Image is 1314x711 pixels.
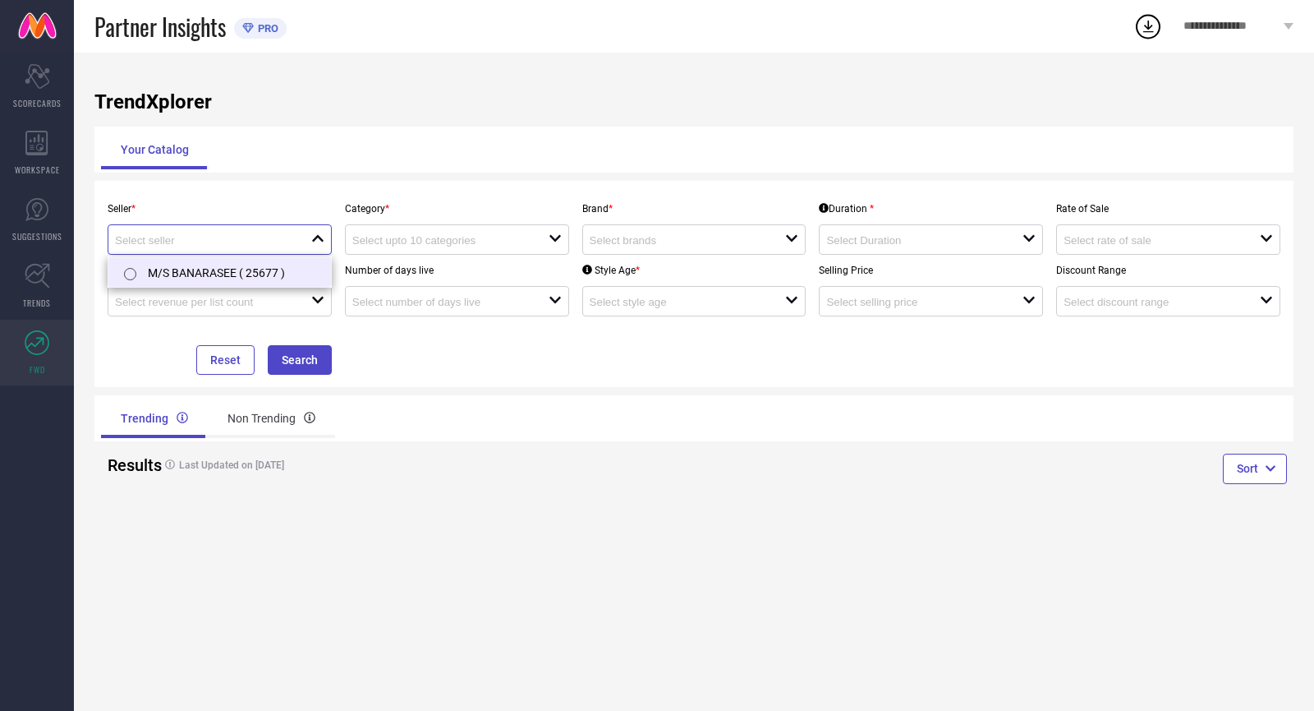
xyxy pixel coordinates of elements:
[108,203,332,215] p: Seller
[268,345,332,375] button: Search
[1223,454,1287,483] button: Sort
[94,10,226,44] span: Partner Insights
[12,230,62,242] span: SUGGESTIONS
[1133,12,1163,41] div: Open download list
[101,399,208,438] div: Trending
[108,257,331,287] li: M/S BANARASEE ( 25677 )
[115,234,292,247] input: Select seller
[1056,203,1280,215] p: Rate of Sale
[157,459,632,471] h4: Last Updated on [DATE]
[15,164,60,176] span: WORKSPACE
[352,234,529,247] input: Select upto 10 categories
[254,22,278,35] span: PRO
[582,265,640,276] div: Style Age
[115,296,292,308] input: Select revenue per list count
[590,296,766,308] input: Select style age
[819,203,874,215] div: Duration
[108,455,144,475] h2: Results
[352,296,529,308] input: Select number of days live
[582,203,806,215] p: Brand
[94,90,1293,113] h1: TrendXplorer
[196,345,255,375] button: Reset
[1064,296,1240,308] input: Select discount range
[13,97,62,109] span: SCORECARDS
[345,203,569,215] p: Category
[819,265,1043,276] p: Selling Price
[30,363,45,376] span: FWD
[208,399,335,438] div: Non Trending
[826,234,1003,247] input: Select Duration
[1056,265,1280,276] p: Discount Range
[345,265,569,276] p: Number of days live
[23,297,51,309] span: TRENDS
[1064,234,1240,247] input: Select rate of sale
[101,130,209,169] div: Your Catalog
[826,296,1003,308] input: Select selling price
[590,234,766,247] input: Select brands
